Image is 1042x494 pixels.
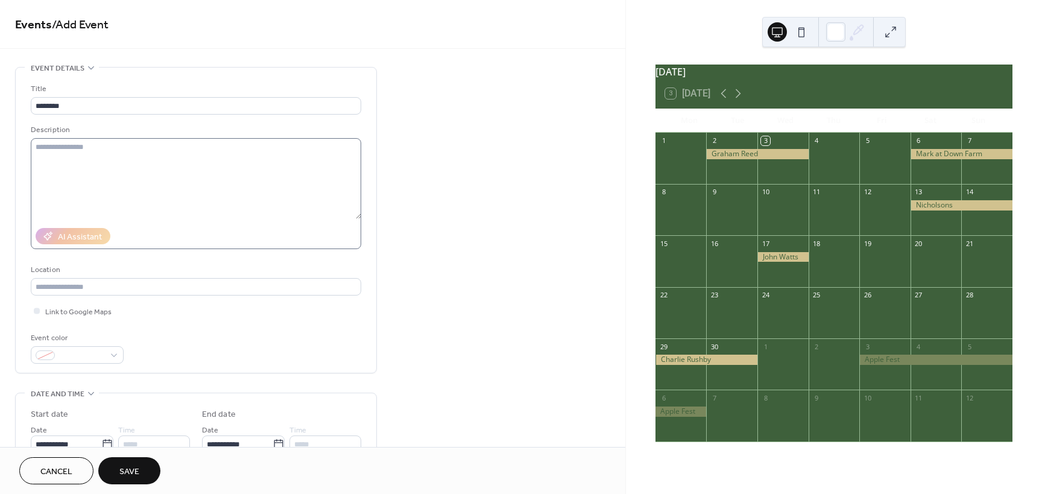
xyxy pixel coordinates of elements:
[911,200,1012,211] div: Nicholsons
[761,136,770,145] div: 3
[659,291,668,300] div: 22
[762,109,810,133] div: Wed
[810,109,858,133] div: Thu
[31,424,47,437] span: Date
[31,62,84,75] span: Event details
[659,393,668,402] div: 6
[863,291,872,300] div: 26
[812,393,821,402] div: 9
[710,188,719,197] div: 9
[863,393,872,402] div: 10
[761,188,770,197] div: 10
[906,109,955,133] div: Sat
[202,408,236,421] div: End date
[15,13,52,37] a: Events
[761,239,770,248] div: 17
[118,424,135,437] span: Time
[914,188,923,197] div: 13
[863,342,872,351] div: 3
[655,407,707,417] div: Apple Fest
[863,188,872,197] div: 12
[40,466,72,478] span: Cancel
[31,388,84,401] span: Date and time
[31,408,68,421] div: Start date
[659,239,668,248] div: 15
[710,393,719,402] div: 7
[911,149,1012,159] div: Mark at Down Farm
[19,457,93,484] button: Cancel
[965,239,974,248] div: 21
[812,239,821,248] div: 18
[858,109,906,133] div: Fri
[812,291,821,300] div: 25
[965,136,974,145] div: 7
[965,188,974,197] div: 14
[812,188,821,197] div: 11
[659,136,668,145] div: 1
[965,291,974,300] div: 28
[202,424,218,437] span: Date
[665,109,713,133] div: Mon
[655,65,1012,79] div: [DATE]
[710,239,719,248] div: 16
[955,109,1003,133] div: Sun
[31,124,359,136] div: Description
[31,264,359,276] div: Location
[659,342,668,351] div: 29
[655,355,757,365] div: Charlie Rushby
[863,239,872,248] div: 19
[914,342,923,351] div: 4
[761,393,770,402] div: 8
[31,83,359,95] div: Title
[761,342,770,351] div: 1
[812,342,821,351] div: 2
[98,457,160,484] button: Save
[914,136,923,145] div: 6
[710,342,719,351] div: 30
[659,188,668,197] div: 8
[914,393,923,402] div: 11
[710,136,719,145] div: 2
[706,149,808,159] div: Graham Reed
[710,291,719,300] div: 23
[713,109,762,133] div: Tue
[757,252,809,262] div: John Watts
[812,136,821,145] div: 4
[45,306,112,318] span: Link to Google Maps
[52,13,109,37] span: / Add Event
[761,291,770,300] div: 24
[31,332,121,344] div: Event color
[289,424,306,437] span: Time
[965,393,974,402] div: 12
[863,136,872,145] div: 5
[914,239,923,248] div: 20
[914,291,923,300] div: 27
[965,342,974,351] div: 5
[119,466,139,478] span: Save
[859,355,1012,365] div: Apple Fest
